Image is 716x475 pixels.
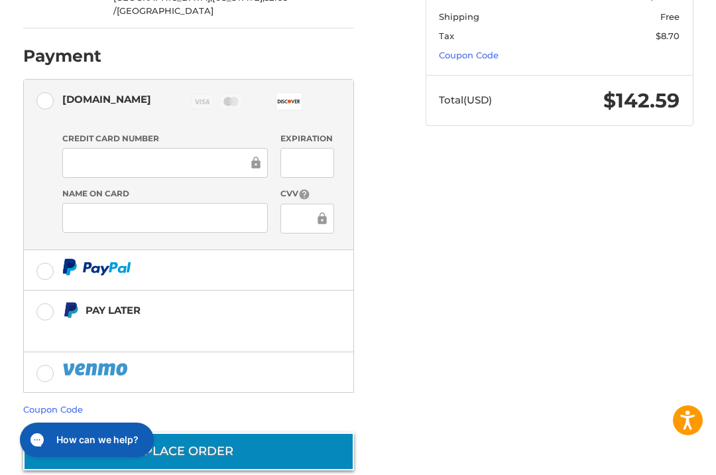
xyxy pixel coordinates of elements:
span: [GEOGRAPHIC_DATA] [117,5,213,16]
span: Shipping [439,11,479,22]
span: Free [660,11,680,22]
span: $142.59 [603,88,680,113]
label: Name on Card [62,188,268,200]
label: CVV [280,188,334,200]
iframe: PayPal Message 1 [62,324,334,336]
iframe: Gorgias live chat messenger [13,418,158,462]
a: Coupon Code [439,50,499,60]
label: Credit Card Number [62,133,268,145]
div: Pay Later [86,299,334,321]
span: Tax [439,31,454,41]
button: Place Order [23,433,354,470]
span: Total (USD) [439,94,492,106]
img: PayPal icon [62,361,130,377]
a: Coupon Code [23,404,83,415]
h2: Payment [23,46,101,66]
img: Pay Later icon [62,302,79,318]
img: PayPal icon [62,259,131,275]
div: [DOMAIN_NAME] [62,88,151,110]
span: $8.70 [656,31,680,41]
label: Expiration [280,133,334,145]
